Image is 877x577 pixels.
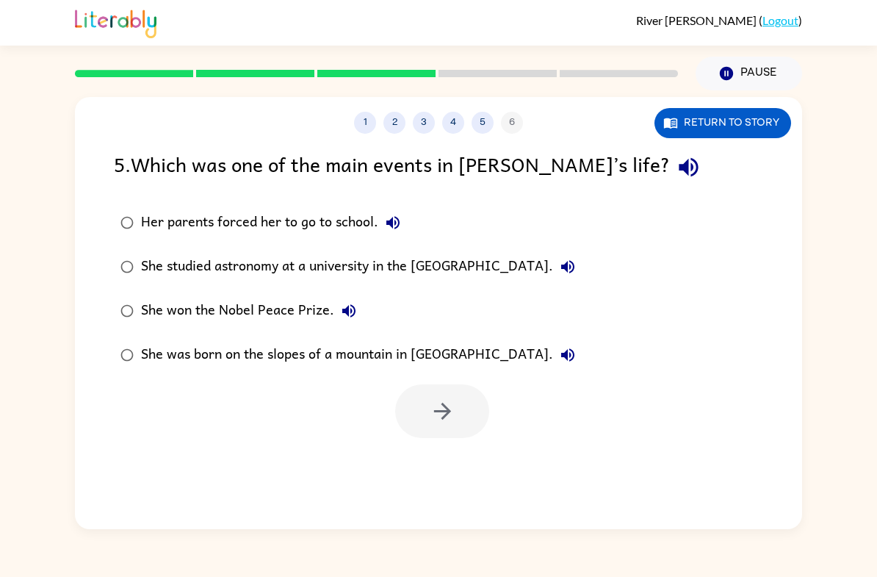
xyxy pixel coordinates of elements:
[141,252,582,282] div: She studied astronomy at a university in the [GEOGRAPHIC_DATA].
[762,13,798,27] a: Logout
[636,13,802,27] div: ( )
[654,108,791,138] button: Return to story
[334,296,364,326] button: She won the Nobel Peace Prize.
[553,340,582,370] button: She was born on the slopes of a mountain in [GEOGRAPHIC_DATA].
[378,208,408,237] button: Her parents forced her to go to school.
[553,252,582,282] button: She studied astronomy at a university in the [GEOGRAPHIC_DATA].
[141,208,408,237] div: Her parents forced her to go to school.
[636,13,759,27] span: River [PERSON_NAME]
[141,340,582,370] div: She was born on the slopes of a mountain in [GEOGRAPHIC_DATA].
[354,112,376,134] button: 1
[114,148,763,186] div: 5 . Which was one of the main events in [PERSON_NAME]’s life?
[472,112,494,134] button: 5
[413,112,435,134] button: 3
[141,296,364,326] div: She won the Nobel Peace Prize.
[75,6,156,38] img: Literably
[442,112,464,134] button: 4
[696,57,802,90] button: Pause
[383,112,405,134] button: 2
